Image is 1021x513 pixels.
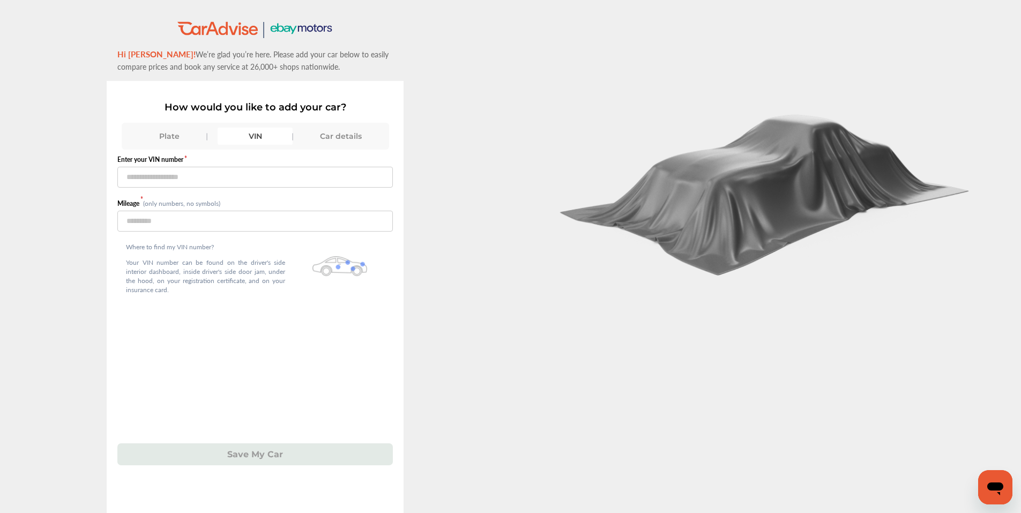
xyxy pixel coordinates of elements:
label: Mileage [117,199,143,208]
div: Car details [303,128,378,145]
p: How would you like to add your car? [117,101,393,113]
div: VIN [218,128,293,145]
small: (only numbers, no symbols) [143,199,220,208]
label: Enter your VIN number [117,155,393,164]
p: Where to find my VIN number? [126,242,285,251]
img: olbwX0zPblBWoAAAAASUVORK5CYII= [312,256,367,276]
div: Plate [132,128,207,145]
span: Hi [PERSON_NAME]! [117,48,196,60]
img: carCoverBlack.2823a3dccd746e18b3f8.png [552,102,980,276]
iframe: Button to launch messaging window [978,470,1012,504]
span: We’re glad you’re here. Please add your car below to easily compare prices and book any service a... [117,49,389,72]
p: Your VIN number can be found on the driver's side interior dashboard, inside driver's side door j... [126,258,285,294]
